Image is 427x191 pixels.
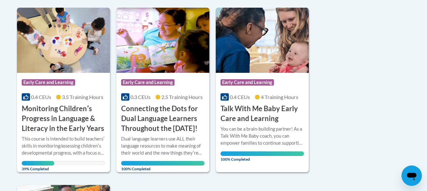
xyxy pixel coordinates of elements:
[121,161,205,171] span: 100% Completed
[22,135,105,157] div: This course is intended to build teachersʹ skills in monitoring/assessing childrenʹs developmenta...
[121,161,205,165] div: Your progress
[121,104,205,133] h3: Connecting the Dots for Dual Language Learners Throughout the [DATE]!
[116,8,209,73] img: Course Logo
[130,94,151,100] span: 0.3 CEUs
[22,79,75,86] span: Early Care and Learning
[401,165,422,186] iframe: Button to launch messaging window
[22,104,105,133] h3: Monitoring Childrenʹs Progress in Language & Literacy in the Early Years
[22,161,54,171] span: 39% Completed
[221,104,304,124] h3: Talk With Me Baby Early Care and Learning
[62,94,103,100] span: 3.5 Training Hours
[31,94,51,100] span: 0.4 CEUs
[261,94,298,100] span: 4 Training Hours
[221,151,304,156] div: Your progress
[221,151,304,162] span: 100% Completed
[230,94,250,100] span: 0.4 CEUs
[22,161,54,165] div: Your progress
[161,94,203,100] span: 2.5 Training Hours
[116,8,209,172] a: Course LogoEarly Care and Learning0.3 CEUs2.5 Training Hours Connecting the Dots for Dual Languag...
[216,8,309,73] img: Course Logo
[221,79,274,86] span: Early Care and Learning
[17,8,110,73] img: Course Logo
[121,135,205,157] div: Dual language learners use ALL their language resources to make meaning of their world and the ne...
[221,126,304,147] div: You can be a brain-building partner! As a Talk With Me Baby coach, you can empower families to co...
[17,8,110,172] a: Course LogoEarly Care and Learning0.4 CEUs3.5 Training Hours Monitoring Childrenʹs Progress in La...
[216,8,309,172] a: Course LogoEarly Care and Learning0.4 CEUs4 Training Hours Talk With Me Baby Early Care and Learn...
[121,79,175,86] span: Early Care and Learning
